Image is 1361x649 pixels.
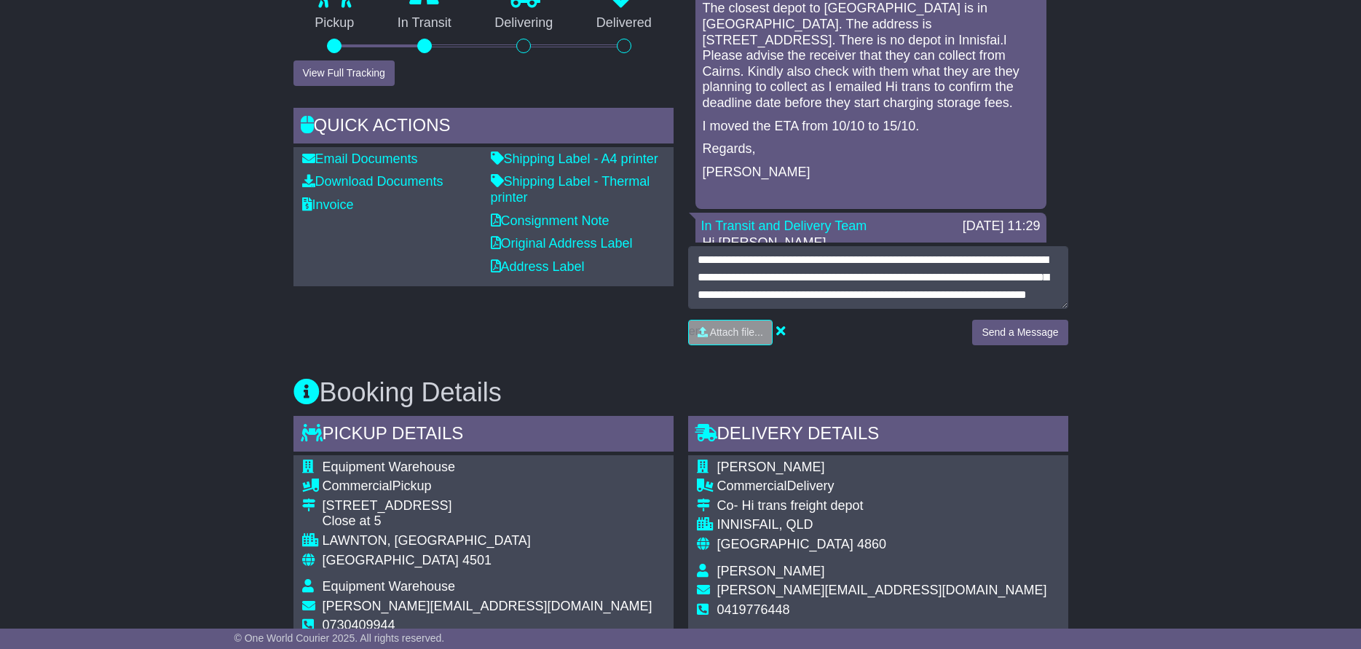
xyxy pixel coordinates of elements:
span: 4501 [462,553,492,567]
div: Delivery [717,479,1047,495]
a: Email Documents [302,152,418,166]
h3: Booking Details [293,378,1068,407]
p: The closest depot to [GEOGRAPHIC_DATA] is in [GEOGRAPHIC_DATA]. The address is [STREET_ADDRESS]. ... [703,1,1039,111]
span: © One World Courier 2025. All rights reserved. [234,632,445,644]
a: Invoice [302,197,354,212]
div: Close at 5 [323,514,652,530]
div: Quick Actions [293,108,674,147]
span: Equipment Warehouse [323,579,455,594]
span: [PERSON_NAME] [717,564,825,578]
a: Shipping Label - A4 printer [491,152,658,166]
button: Send a Message [972,320,1068,345]
div: Pickup [323,479,652,495]
div: [STREET_ADDRESS] [323,498,652,514]
div: INNISFAIL, QLD [717,517,1047,533]
a: Download Documents [302,174,443,189]
p: Delivering [473,15,575,31]
p: In Transit [376,15,473,31]
p: Regards, [703,141,1039,157]
div: Co- Hi trans freight depot [717,498,1047,514]
a: Address Label [491,259,585,274]
div: LAWNTON, [GEOGRAPHIC_DATA] [323,533,652,549]
p: I moved the ETA from 10/10 to 15/10. [703,119,1039,135]
span: [GEOGRAPHIC_DATA] [717,537,853,551]
span: [GEOGRAPHIC_DATA] [323,553,459,567]
span: Equipment Warehouse [323,460,455,474]
p: Hi [PERSON_NAME] [703,235,1039,251]
span: Commercial [717,479,787,493]
div: [DATE] 11:29 [963,219,1041,235]
span: 0730409944 [323,618,395,632]
p: [PERSON_NAME] [703,165,1039,181]
div: Pickup Details [293,416,674,455]
span: Commercial [323,479,392,493]
div: Delivery Details [688,416,1068,455]
span: [PERSON_NAME] [717,460,825,474]
a: Consignment Note [491,213,610,228]
a: Shipping Label - Thermal printer [491,174,650,205]
a: In Transit and Delivery Team [701,219,867,233]
span: 4860 [857,537,886,551]
a: Original Address Label [491,236,633,251]
span: 0419776448 [717,602,790,617]
span: [PERSON_NAME][EMAIL_ADDRESS][DOMAIN_NAME] [323,599,652,613]
button: View Full Tracking [293,60,395,86]
p: Pickup [293,15,376,31]
p: Delivered [575,15,674,31]
span: [PERSON_NAME][EMAIL_ADDRESS][DOMAIN_NAME] [717,583,1047,597]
